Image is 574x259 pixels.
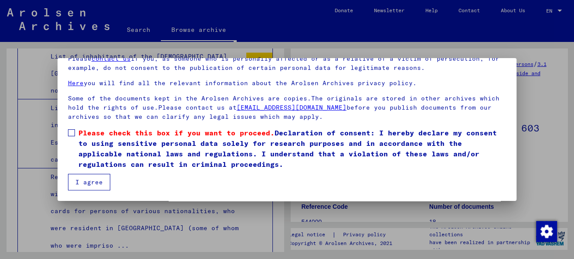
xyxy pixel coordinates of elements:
[68,174,110,190] button: I agree
[78,128,275,137] span: Please check this box if you want to proceed.
[68,94,506,121] p: Some of the documents kept in the Arolsen Archives are copies.The originals are stored in other a...
[68,79,84,87] a: Here
[68,54,506,73] p: Please if you, as someone who is personally affected or as a relative of a victim of persecution,...
[237,104,346,111] a: [EMAIL_ADDRESS][DOMAIN_NAME]
[78,128,506,169] span: Declaration of consent: I hereby declare my consent to using sensitive personal data solely for r...
[68,79,506,88] p: you will find all the relevant information about the Arolsen Archives privacy policy.
[536,221,557,242] img: Change consent
[92,55,131,62] a: contact us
